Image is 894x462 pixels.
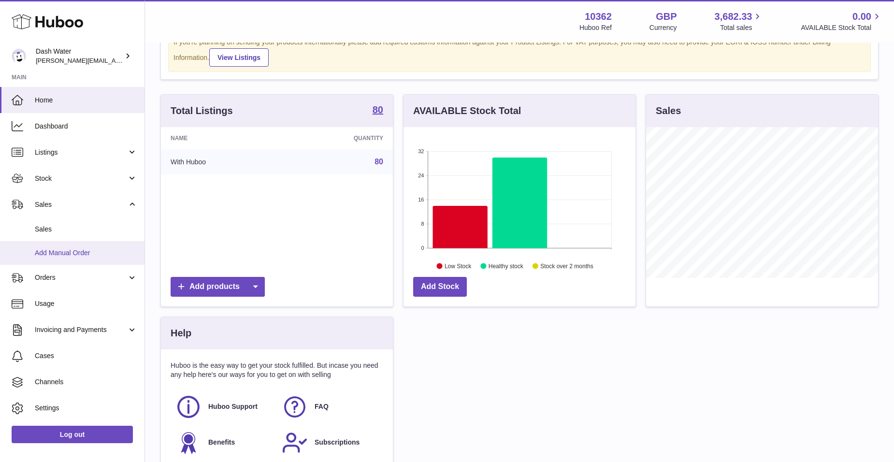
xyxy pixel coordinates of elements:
text: Healthy stock [489,262,524,269]
span: Invoicing and Payments [35,325,127,334]
span: Huboo Support [208,402,258,411]
a: Add Stock [413,277,467,297]
text: 16 [418,197,424,202]
a: Benefits [175,430,272,456]
text: 24 [418,173,424,178]
a: Log out [12,426,133,443]
h3: AVAILABLE Stock Total [413,104,521,117]
strong: 80 [373,105,383,115]
th: Quantity [283,127,393,149]
text: 32 [418,148,424,154]
a: FAQ [282,394,378,420]
span: Add Manual Order [35,248,137,258]
h3: Total Listings [171,104,233,117]
text: 8 [421,221,424,227]
div: If you're planning on sending your products internationally please add required customs informati... [173,38,865,67]
a: 3,682.33 Total sales [715,10,764,32]
div: Currency [649,23,677,32]
span: Sales [35,225,137,234]
a: Subscriptions [282,430,378,456]
p: Huboo is the easy way to get your stock fulfilled. But incase you need any help here's our ways f... [171,361,383,379]
span: AVAILABLE Stock Total [801,23,882,32]
span: Cases [35,351,137,361]
span: Listings [35,148,127,157]
a: 0.00 AVAILABLE Stock Total [801,10,882,32]
strong: 10362 [585,10,612,23]
span: Subscriptions [315,438,360,447]
h3: Help [171,327,191,340]
div: Huboo Ref [579,23,612,32]
strong: GBP [656,10,677,23]
span: Channels [35,377,137,387]
text: 0 [421,245,424,251]
span: FAQ [315,402,329,411]
a: 80 [375,158,383,166]
h3: Sales [656,104,681,117]
th: Name [161,127,283,149]
span: Sales [35,200,127,209]
span: 0.00 [852,10,871,23]
td: With Huboo [161,149,283,174]
img: james@dash-water.com [12,49,26,63]
a: Huboo Support [175,394,272,420]
a: Add products [171,277,265,297]
span: Settings [35,404,137,413]
text: Low Stock [445,262,472,269]
div: Dash Water [36,47,123,65]
span: 3,682.33 [715,10,752,23]
a: 80 [373,105,383,116]
span: [PERSON_NAME][EMAIL_ADDRESS][DOMAIN_NAME] [36,57,194,64]
span: Dashboard [35,122,137,131]
span: Total sales [720,23,763,32]
span: Benefits [208,438,235,447]
span: Home [35,96,137,105]
span: Usage [35,299,137,308]
span: Orders [35,273,127,282]
span: Stock [35,174,127,183]
a: View Listings [209,48,269,67]
text: Stock over 2 months [540,262,593,269]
